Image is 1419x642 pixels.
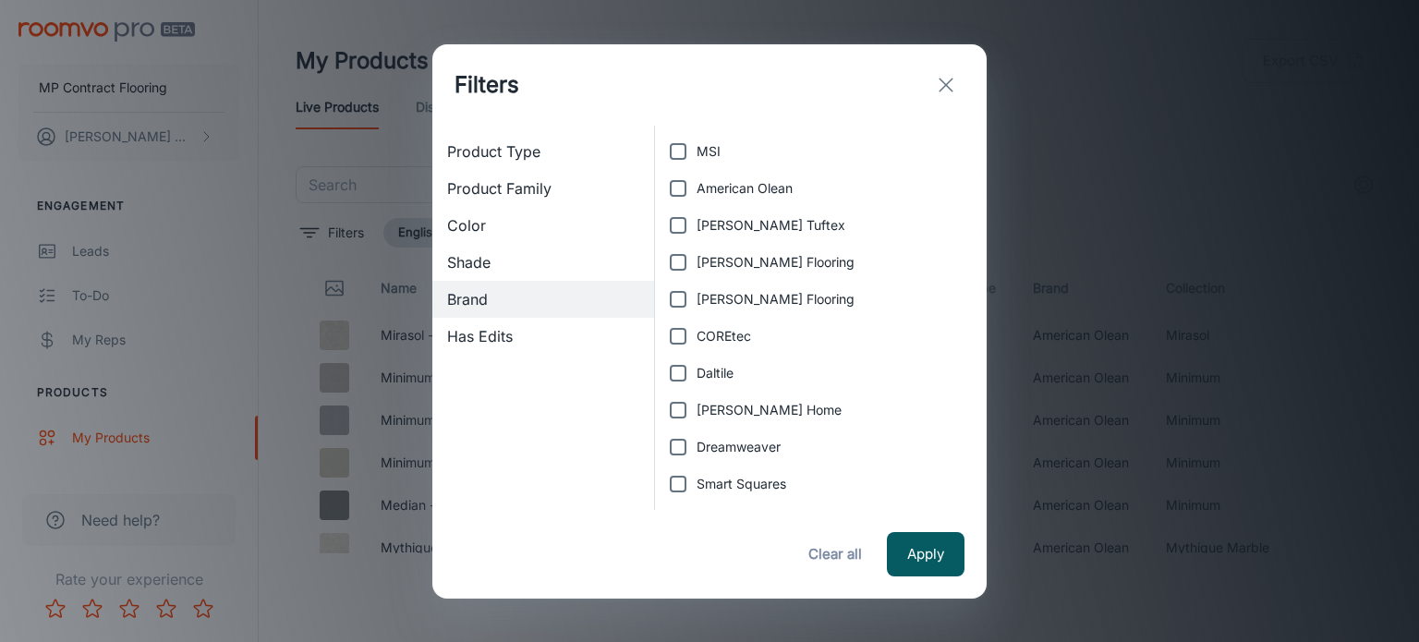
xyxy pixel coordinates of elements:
[697,215,845,236] span: [PERSON_NAME] Tuftex
[447,325,639,347] span: Has Edits
[697,400,842,420] span: [PERSON_NAME] Home
[697,252,855,273] span: [PERSON_NAME] Flooring
[447,140,639,163] span: Product Type
[798,532,872,576] button: Clear all
[447,251,639,273] span: Shade
[432,207,654,244] div: Color
[697,178,793,199] span: American Olean
[697,437,781,457] span: Dreamweaver
[432,170,654,207] div: Product Family
[697,363,734,383] span: Daltile
[697,141,721,162] span: MSI
[447,177,639,200] span: Product Family
[447,288,639,310] span: Brand
[697,289,855,309] span: [PERSON_NAME] Flooring
[697,474,786,494] span: Smart Squares
[432,244,654,281] div: Shade
[697,326,751,346] span: COREtec
[455,68,519,102] h1: Filters
[887,532,964,576] button: Apply
[432,281,654,318] div: Brand
[447,214,639,236] span: Color
[432,133,654,170] div: Product Type
[928,67,964,103] button: exit
[432,318,654,355] div: Has Edits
